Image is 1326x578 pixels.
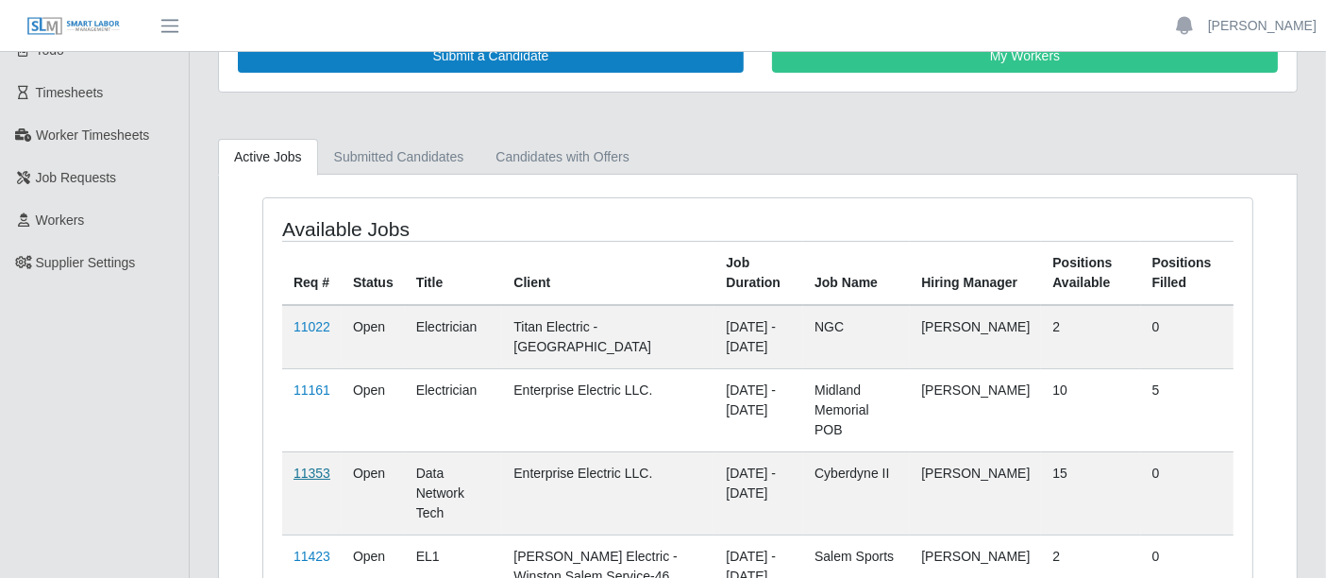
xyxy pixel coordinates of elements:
th: Title [405,241,503,305]
th: Positions Available [1041,241,1140,305]
th: Hiring Manager [910,241,1041,305]
td: 2 [1041,305,1140,369]
td: [DATE] - [DATE] [714,305,803,369]
a: My Workers [772,40,1278,73]
td: Open [342,451,405,535]
span: Workers [36,212,85,228]
td: NGC [803,305,910,369]
img: SLM Logo [26,16,121,37]
th: Status [342,241,405,305]
td: [PERSON_NAME] [910,368,1041,451]
a: Active Jobs [218,139,318,176]
td: Electrician [405,368,503,451]
span: Timesheets [36,85,104,100]
td: Enterprise Electric LLC. [502,451,714,535]
a: 11022 [294,319,330,334]
td: Electrician [405,305,503,369]
td: [DATE] - [DATE] [714,451,803,535]
td: [PERSON_NAME] [910,305,1041,369]
th: Job Name [803,241,910,305]
td: Data Network Tech [405,451,503,535]
td: Enterprise Electric LLC. [502,368,714,451]
a: Submitted Candidates [318,139,480,176]
a: 11423 [294,549,330,564]
td: Midland Memorial POB [803,368,910,451]
th: Req # [282,241,342,305]
span: Supplier Settings [36,255,136,270]
td: Open [342,368,405,451]
a: 11353 [294,466,330,481]
th: Positions Filled [1141,241,1234,305]
a: [PERSON_NAME] [1208,16,1317,36]
td: Cyberdyne II [803,451,910,535]
td: [DATE] - [DATE] [714,368,803,451]
a: Candidates with Offers [479,139,645,176]
h4: Available Jobs [282,217,663,241]
td: 0 [1141,451,1234,535]
td: 0 [1141,305,1234,369]
th: Job Duration [714,241,803,305]
td: 5 [1141,368,1234,451]
td: 10 [1041,368,1140,451]
td: Open [342,305,405,369]
a: 11161 [294,382,330,398]
span: Job Requests [36,170,117,185]
td: [PERSON_NAME] [910,451,1041,535]
td: Titan Electric - [GEOGRAPHIC_DATA] [502,305,714,369]
span: Worker Timesheets [36,127,149,143]
th: Client [502,241,714,305]
a: Submit a Candidate [238,40,744,73]
td: 15 [1041,451,1140,535]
